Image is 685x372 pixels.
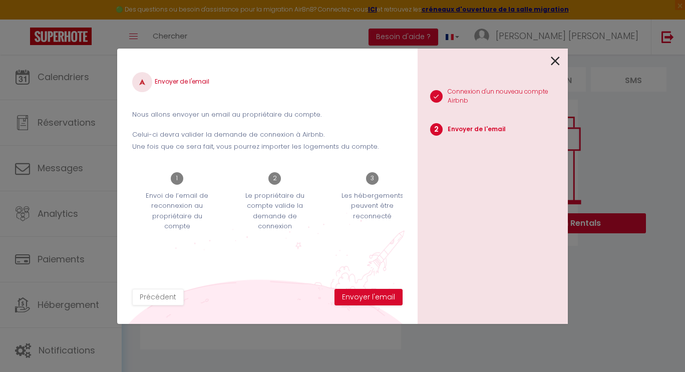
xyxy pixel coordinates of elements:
[268,172,281,185] span: 2
[171,172,183,185] span: 1
[132,289,184,306] button: Précédent
[132,130,403,140] p: Celui-ci devra valider la demande de connexion à Airbnb.
[132,142,403,152] p: Une fois que ce sera fait, vous pourrez importer les logements du compte.
[366,172,379,185] span: 3
[448,87,568,106] p: Connexion d'un nouveau compte Airbnb
[236,191,313,232] p: Le propriétaire du compte valide la demande de connexion
[8,4,38,34] button: Ouvrir le widget de chat LiveChat
[448,125,506,134] p: Envoyer de l'email
[132,110,403,120] p: Nous allons envoyer un email au propriétaire du compte.
[430,123,443,136] span: 2
[334,289,403,306] button: Envoyer l'email
[334,191,411,221] p: Les hébergements peuvent être reconnecté
[132,72,403,92] h4: Envoyer de l'email
[139,191,216,232] p: Envoi de l’email de reconnexion au propriétaire du compte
